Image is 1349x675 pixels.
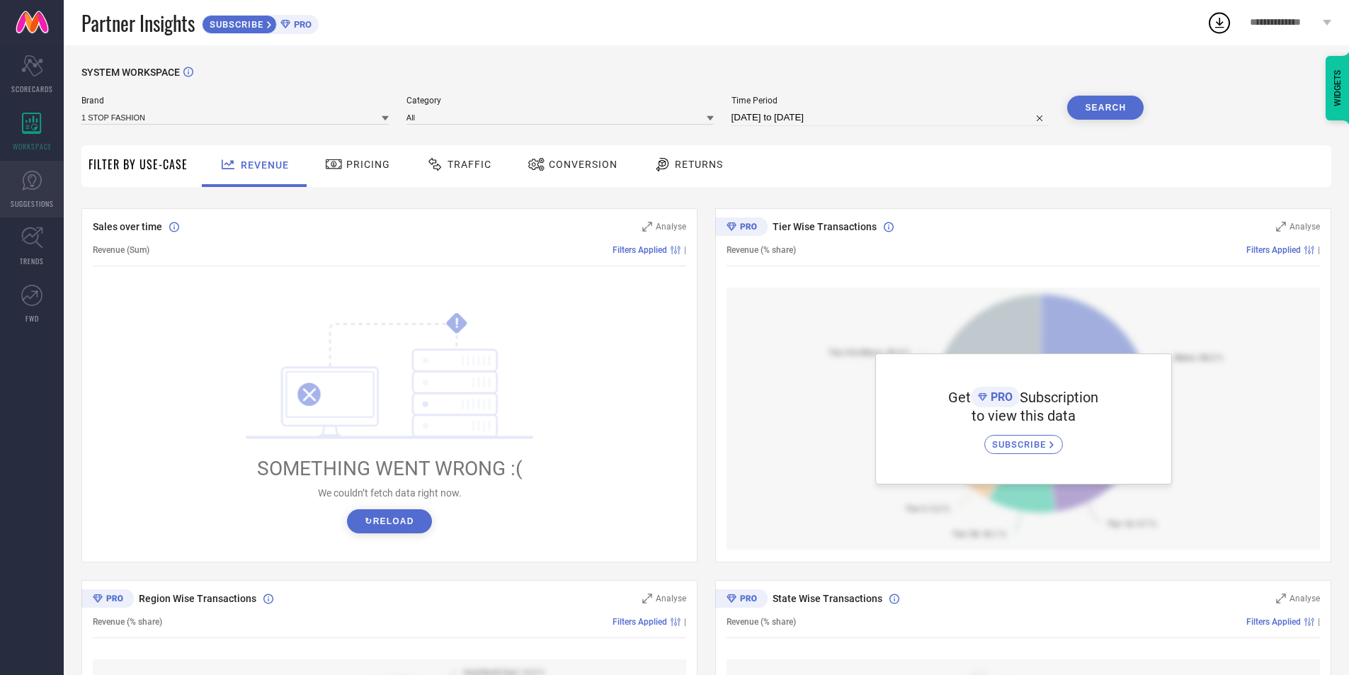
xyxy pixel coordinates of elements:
span: Category [406,96,714,106]
span: FWD [25,313,39,324]
span: Analyse [1290,594,1320,603]
button: Search [1067,96,1144,120]
span: | [1318,245,1320,255]
span: PRO [987,390,1013,404]
span: Tier Wise Transactions [773,221,877,232]
span: Filters Applied [1246,245,1301,255]
div: Open download list [1207,10,1232,35]
span: Get [948,389,971,406]
span: State Wise Transactions [773,593,882,604]
span: Revenue [241,159,289,171]
div: Premium [81,589,134,611]
span: SUBSCRIBE [203,19,267,30]
div: Premium [715,217,768,239]
span: Pricing [346,159,390,170]
span: Subscription [1020,389,1098,406]
span: SUGGESTIONS [11,198,54,209]
div: Premium [715,589,768,611]
span: Time Period [732,96,1050,106]
span: Traffic [448,159,491,170]
a: SUBSCRIBE [984,424,1063,454]
span: Returns [675,159,723,170]
span: SUBSCRIBE [992,439,1049,450]
span: to view this data [972,407,1076,424]
button: ↻Reload [347,509,431,533]
span: | [684,245,686,255]
span: Sales over time [93,221,162,232]
span: Revenue (% share) [727,617,796,627]
span: Analyse [656,222,686,232]
span: SOMETHING WENT WRONG :( [257,457,523,480]
span: WORKSPACE [13,141,52,152]
span: SYSTEM WORKSPACE [81,67,180,78]
svg: Zoom [1276,222,1286,232]
span: Filters Applied [1246,617,1301,627]
tspan: ! [455,315,459,331]
span: Region Wise Transactions [139,593,256,604]
span: We couldn’t fetch data right now. [318,487,462,499]
span: SCORECARDS [11,84,53,94]
span: TRENDS [20,256,44,266]
a: SUBSCRIBEPRO [202,11,319,34]
span: Revenue (% share) [93,617,162,627]
span: Analyse [1290,222,1320,232]
span: PRO [290,19,312,30]
svg: Zoom [642,222,652,232]
span: Analyse [656,594,686,603]
input: Select time period [732,109,1050,126]
svg: Zoom [642,594,652,603]
span: | [1318,617,1320,627]
span: Partner Insights [81,8,195,38]
svg: Zoom [1276,594,1286,603]
span: Conversion [549,159,617,170]
span: Filters Applied [613,245,667,255]
span: Revenue (% share) [727,245,796,255]
span: Filters Applied [613,617,667,627]
span: Filter By Use-Case [89,156,188,173]
span: Brand [81,96,389,106]
span: | [684,617,686,627]
span: Revenue (Sum) [93,245,149,255]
